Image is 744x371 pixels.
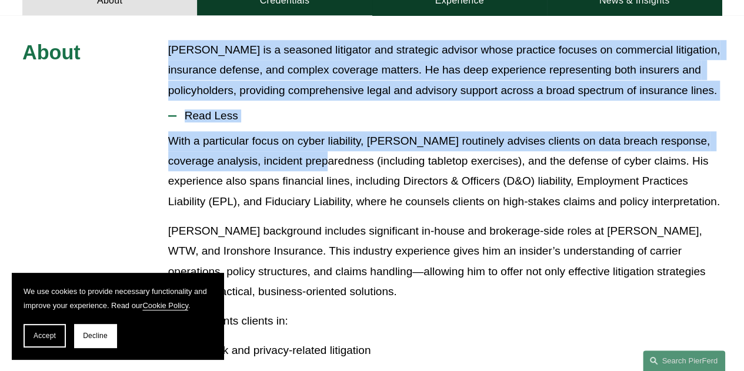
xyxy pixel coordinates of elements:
span: About [22,41,81,63]
p: [PERSON_NAME] background includes significant in-house and brokerage-side roles at [PERSON_NAME],... [168,221,722,302]
p: [PERSON_NAME] is a seasoned litigator and strategic advisor whose practice focuses on commercial ... [168,40,722,101]
span: Accept [34,332,56,340]
p: Cyber risk and privacy-related litigation [178,340,722,360]
button: Decline [74,324,116,347]
a: Search this site [643,350,725,371]
a: Cookie Policy [142,301,188,310]
p: He represents clients in: [168,311,722,331]
button: Accept [24,324,66,347]
button: Read Less [168,101,722,131]
span: Read Less [176,109,722,122]
p: With a particular focus on cyber liability, [PERSON_NAME] routinely advises clients on data breac... [168,131,722,212]
span: Decline [83,332,108,340]
section: Cookie banner [12,273,223,359]
p: We use cookies to provide necessary functionality and improve your experience. Read our . [24,285,212,312]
